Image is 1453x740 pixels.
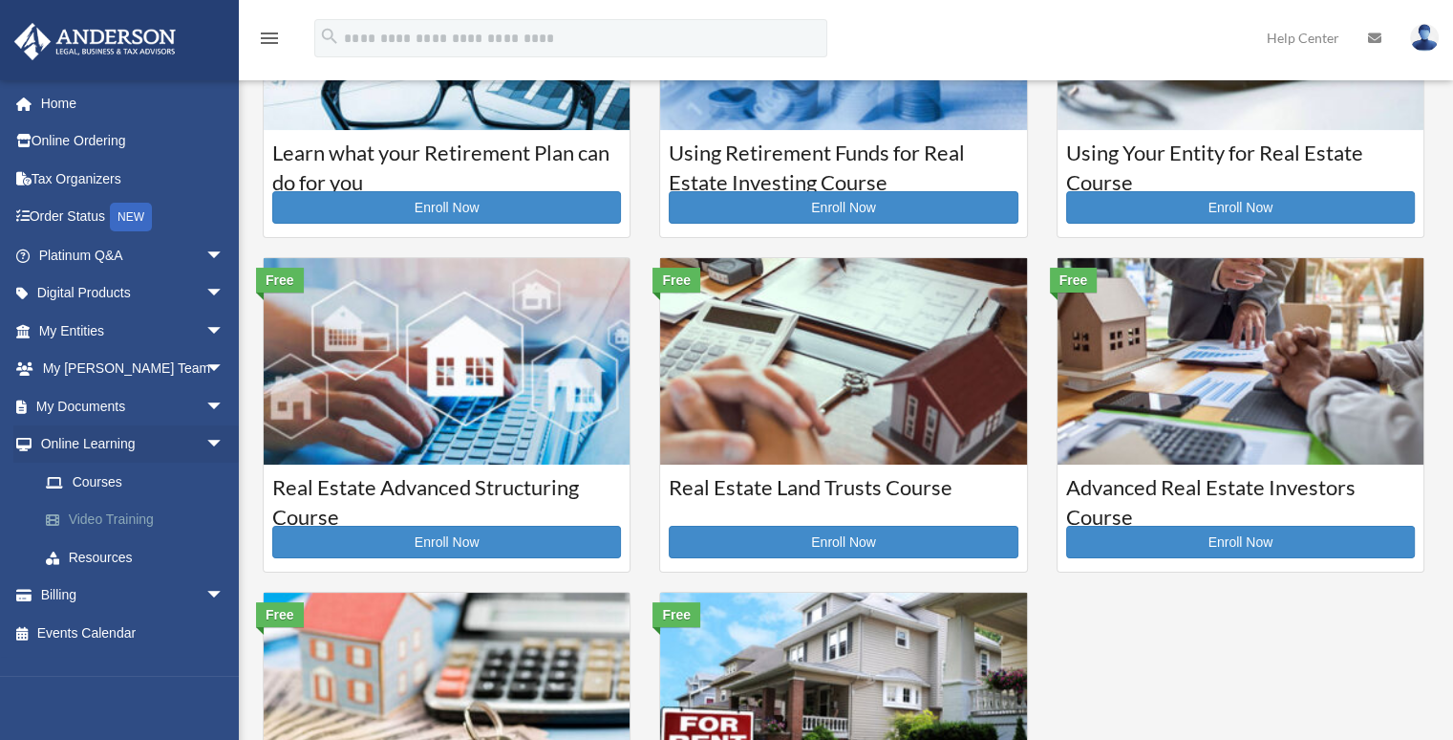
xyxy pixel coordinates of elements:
[13,274,253,313] a: Digital Productsarrow_drop_down
[272,139,621,186] h3: Learn what your Retirement Plan can do for you
[205,312,244,351] span: arrow_drop_down
[27,538,253,577] a: Resources
[272,191,621,224] a: Enroll Now
[13,122,253,161] a: Online Ordering
[13,198,253,237] a: Order StatusNEW
[205,274,244,314] span: arrow_drop_down
[1066,191,1415,224] a: Enroll Now
[1066,139,1415,186] h3: Using Your Entity for Real Estate Course
[205,387,244,426] span: arrow_drop_down
[110,203,152,231] div: NEW
[13,614,253,652] a: Events Calendar
[9,23,182,60] img: Anderson Advisors Platinum Portal
[1066,526,1415,558] a: Enroll Now
[669,139,1017,186] h3: Using Retirement Funds for Real Estate Investing Course
[272,473,621,521] h3: Real Estate Advanced Structuring Course
[319,26,340,47] i: search
[258,33,281,50] a: menu
[652,602,700,627] div: Free
[669,473,1017,521] h3: Real Estate Land Trusts Course
[205,425,244,465] span: arrow_drop_down
[1410,24,1439,52] img: User Pic
[258,27,281,50] i: menu
[1050,268,1098,293] div: Free
[256,602,304,627] div: Free
[13,577,253,615] a: Billingarrow_drop_down
[256,268,304,293] div: Free
[13,350,253,388] a: My [PERSON_NAME] Teamarrow_drop_down
[13,84,253,122] a: Home
[27,501,253,539] a: Video Training
[1066,473,1415,521] h3: Advanced Real Estate Investors Course
[13,425,253,464] a: Online Learningarrow_drop_down
[13,387,253,425] a: My Documentsarrow_drop_down
[13,160,253,198] a: Tax Organizers
[205,236,244,275] span: arrow_drop_down
[27,463,244,501] a: Courses
[669,526,1017,558] a: Enroll Now
[13,312,253,350] a: My Entitiesarrow_drop_down
[669,191,1017,224] a: Enroll Now
[13,236,253,274] a: Platinum Q&Aarrow_drop_down
[272,526,621,558] a: Enroll Now
[205,577,244,616] span: arrow_drop_down
[205,350,244,389] span: arrow_drop_down
[652,268,700,293] div: Free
